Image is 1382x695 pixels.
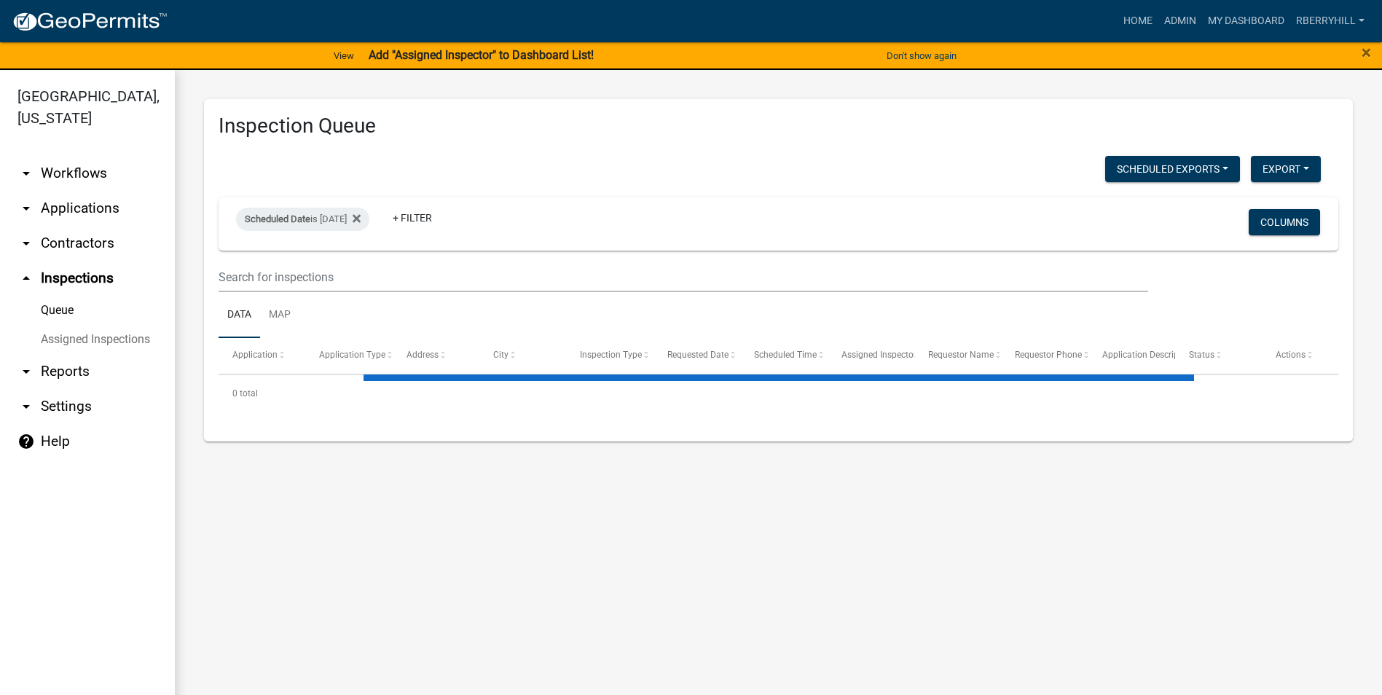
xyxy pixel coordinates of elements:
[841,350,916,360] span: Assigned Inspector
[1105,156,1240,182] button: Scheduled Exports
[493,350,509,360] span: City
[1102,350,1194,360] span: Application Description
[1175,338,1262,373] datatable-header-cell: Status
[1158,7,1202,35] a: Admin
[479,338,566,373] datatable-header-cell: City
[567,338,653,373] datatable-header-cell: Inspection Type
[1016,350,1083,360] span: Requestor Phone
[260,292,299,339] a: Map
[17,433,35,450] i: help
[407,350,439,360] span: Address
[1251,156,1321,182] button: Export
[1290,7,1370,35] a: rberryhill
[17,398,35,415] i: arrow_drop_down
[1189,350,1214,360] span: Status
[1362,42,1371,63] span: ×
[17,165,35,182] i: arrow_drop_down
[1118,7,1158,35] a: Home
[881,44,962,68] button: Don't show again
[236,208,369,231] div: is [DATE]
[740,338,827,373] datatable-header-cell: Scheduled Time
[928,350,994,360] span: Requestor Name
[1249,209,1320,235] button: Columns
[17,363,35,380] i: arrow_drop_down
[1088,338,1175,373] datatable-header-cell: Application Description
[328,44,360,68] a: View
[1263,338,1349,373] datatable-header-cell: Actions
[914,338,1001,373] datatable-header-cell: Requestor Name
[232,350,278,360] span: Application
[245,213,310,224] span: Scheduled Date
[1362,44,1371,61] button: Close
[219,375,1338,412] div: 0 total
[17,235,35,252] i: arrow_drop_down
[219,262,1148,292] input: Search for inspections
[17,200,35,217] i: arrow_drop_down
[754,350,817,360] span: Scheduled Time
[219,292,260,339] a: Data
[581,350,643,360] span: Inspection Type
[17,270,35,287] i: arrow_drop_up
[219,338,305,373] datatable-header-cell: Application
[1001,338,1088,373] datatable-header-cell: Requestor Phone
[1276,350,1306,360] span: Actions
[320,350,386,360] span: Application Type
[393,338,479,373] datatable-header-cell: Address
[305,338,392,373] datatable-header-cell: Application Type
[381,205,444,231] a: + Filter
[653,338,740,373] datatable-header-cell: Requested Date
[369,48,594,62] strong: Add "Assigned Inspector" to Dashboard List!
[1202,7,1290,35] a: My Dashboard
[667,350,729,360] span: Requested Date
[828,338,914,373] datatable-header-cell: Assigned Inspector
[219,114,1338,138] h3: Inspection Queue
